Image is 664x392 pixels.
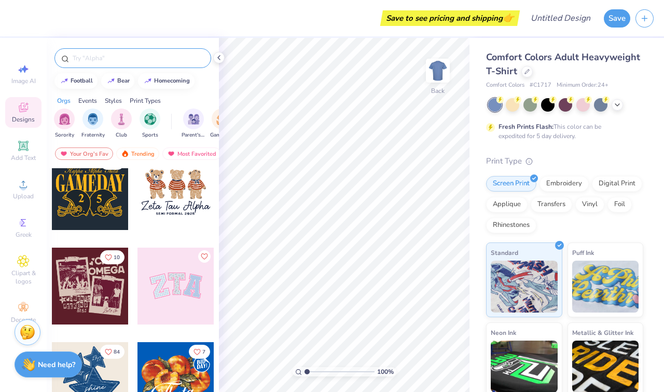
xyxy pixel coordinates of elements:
div: Save to see pricing and shipping [383,10,517,26]
div: filter for Game Day [210,109,234,139]
div: Trending [116,147,159,160]
span: Greek [16,231,32,239]
div: Back [431,86,445,96]
input: Try "Alpha" [72,53,204,63]
button: filter button [210,109,234,139]
span: 10 [114,255,120,260]
div: Print Type [486,155,643,167]
span: Puff Ink [572,247,594,258]
button: homecoming [138,73,195,89]
img: Back [427,60,448,81]
div: filter for Club [111,109,132,139]
div: football [71,78,93,84]
img: trend_line.gif [107,78,115,84]
span: Neon Ink [491,327,516,338]
img: trend_line.gif [144,78,152,84]
button: Like [198,250,211,263]
img: most_fav.gif [60,150,68,157]
button: Like [100,345,125,359]
button: football [54,73,98,89]
img: most_fav.gif [167,150,175,157]
div: filter for Parent's Weekend [182,109,205,139]
img: Game Day Image [216,113,228,125]
span: Designs [12,115,35,124]
div: filter for Sorority [54,109,75,139]
div: Rhinestones [486,218,536,233]
button: bear [101,73,134,89]
div: Foil [607,197,632,212]
button: filter button [81,109,105,139]
div: Transfers [531,197,572,212]
span: 100 % [377,367,394,376]
span: Sorority [55,131,74,139]
span: Add Text [11,154,36,162]
button: filter button [54,109,75,139]
img: Sports Image [144,113,156,125]
strong: Need help? [38,360,75,370]
button: filter button [182,109,205,139]
div: Digital Print [592,176,642,192]
button: filter button [140,109,160,139]
div: bear [117,78,130,84]
img: Standard [491,261,558,313]
span: 👉 [503,11,514,24]
span: Clipart & logos [5,269,41,286]
div: Print Types [130,96,161,105]
div: Most Favorited [162,147,221,160]
img: Sorority Image [59,113,71,125]
span: Comfort Colors Adult Heavyweight T-Shirt [486,51,640,77]
div: homecoming [154,78,190,84]
strong: Fresh Prints Flash: [499,123,554,131]
span: Sports [142,131,158,139]
span: Metallic & Glitter Ink [572,327,633,338]
span: Decorate [11,316,36,324]
button: Save [604,9,630,28]
div: Vinyl [575,197,604,212]
span: # C1717 [530,81,551,90]
span: Parent's Weekend [182,131,205,139]
span: Standard [491,247,518,258]
div: Styles [105,96,122,105]
img: Puff Ink [572,261,639,313]
button: filter button [111,109,132,139]
span: Image AI [11,77,36,85]
div: filter for Sports [140,109,160,139]
div: Orgs [57,96,71,105]
img: Club Image [116,113,127,125]
div: Screen Print [486,176,536,192]
span: Upload [13,192,34,200]
img: Fraternity Image [87,113,99,125]
span: 7 [202,349,205,355]
span: Game Day [210,131,234,139]
div: filter for Fraternity [81,109,105,139]
span: Comfort Colors [486,81,524,90]
span: Club [116,131,127,139]
img: trend_line.gif [60,78,68,84]
div: Events [78,96,97,105]
div: Your Org's Fav [55,147,113,160]
input: Untitled Design [522,8,599,29]
img: Parent's Weekend Image [188,113,200,125]
div: This color can be expedited for 5 day delivery. [499,122,626,141]
div: Embroidery [539,176,589,192]
span: 84 [114,349,120,355]
button: Like [100,250,125,264]
img: trending.gif [121,150,129,157]
span: Fraternity [81,131,105,139]
div: Applique [486,197,528,212]
button: Like [189,345,210,359]
span: Minimum Order: 24 + [557,81,608,90]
